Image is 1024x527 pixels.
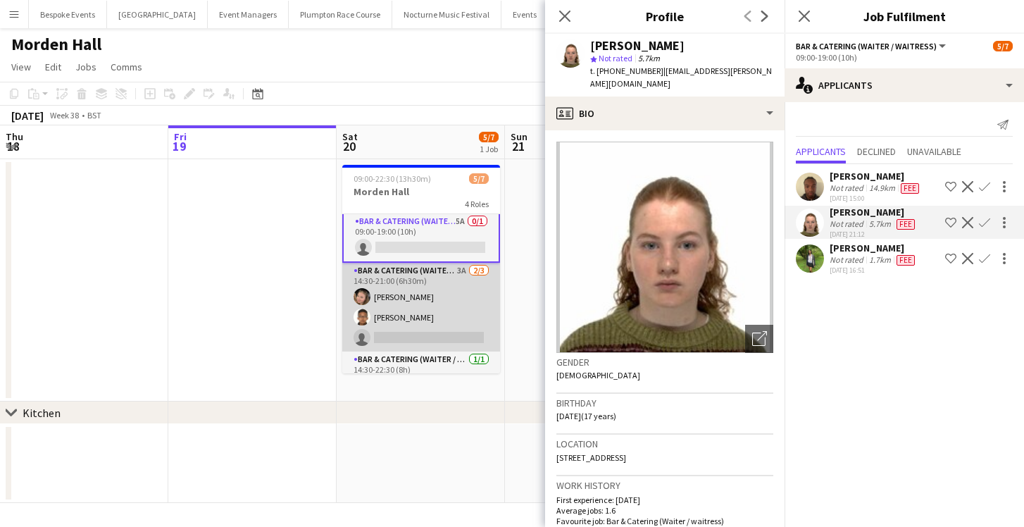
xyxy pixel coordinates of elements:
div: [PERSON_NAME] [830,170,922,182]
span: Edit [45,61,61,73]
a: Edit [39,58,67,76]
span: Fee [897,219,915,230]
div: Bio [545,97,785,130]
button: Event Managers [208,1,289,28]
div: Not rated [830,254,866,266]
p: Average jobs: 1.6 [556,505,773,516]
h3: Gender [556,356,773,368]
div: Crew has different fees then in role [894,218,918,230]
span: 09:00-22:30 (13h30m) [354,173,431,184]
span: Sat [342,130,358,143]
div: [PERSON_NAME] [830,206,918,218]
div: Crew has different fees then in role [898,182,922,194]
div: 1.7km [866,254,894,266]
span: Bar & Catering (Waiter / waitress) [796,41,937,51]
button: Nocturne Music Festival [392,1,501,28]
span: t. [PHONE_NUMBER] [590,66,663,76]
div: [DATE] [11,108,44,123]
span: | [EMAIL_ADDRESS][PERSON_NAME][DOMAIN_NAME] [590,66,772,89]
span: Comms [111,61,142,73]
div: [PERSON_NAME] [830,242,918,254]
span: Fee [901,183,919,194]
a: Jobs [70,58,102,76]
span: Declined [857,147,896,156]
app-card-role: Bar & Catering (Waiter / waitress)3A2/314:30-21:00 (6h30m)[PERSON_NAME][PERSON_NAME] [342,263,500,352]
app-card-role: Bar & Catering (Waiter / waitress)5A0/109:00-19:00 (10h) [342,212,500,263]
div: 1 Job [480,144,498,154]
div: Not rated [830,182,866,194]
h3: Job Fulfilment [785,7,1024,25]
button: Bespoke Events [29,1,107,28]
span: [DEMOGRAPHIC_DATA] [556,370,640,380]
div: Crew has different fees then in role [894,254,918,266]
p: First experience: [DATE] [556,495,773,505]
span: 5/7 [993,41,1013,51]
button: [GEOGRAPHIC_DATA] [107,1,208,28]
span: [STREET_ADDRESS] [556,452,626,463]
div: [PERSON_NAME] [590,39,685,52]
span: 4 Roles [465,199,489,209]
app-job-card: 09:00-22:30 (13h30m)5/7Morden Hall4 RolesBar & Catering (Waiter / waitress)5A0/109:00-19:00 (10h)... [342,165,500,373]
div: [DATE] 16:51 [830,266,918,275]
span: 20 [340,138,358,154]
span: [DATE] (17 years) [556,411,616,421]
span: Fri [174,130,187,143]
span: 5/7 [479,132,499,142]
div: 5.7km [866,218,894,230]
h3: Location [556,438,773,450]
span: 5/7 [469,173,489,184]
button: Events [501,1,549,28]
span: 21 [508,138,527,154]
div: Not rated [830,218,866,230]
h3: Work history [556,479,773,492]
span: 18 [4,138,23,154]
span: Thu [6,130,23,143]
div: [DATE] 21:12 [830,230,918,239]
span: Jobs [75,61,96,73]
span: 19 [172,138,187,154]
div: BST [87,110,101,120]
div: 09:00-19:00 (10h) [796,52,1013,63]
p: Favourite job: Bar & Catering (Waiter / waitress) [556,516,773,526]
span: Unavailable [907,147,961,156]
h3: Profile [545,7,785,25]
span: Fee [897,255,915,266]
span: Not rated [599,53,632,63]
button: Bar & Catering (Waiter / waitress) [796,41,948,51]
div: [DATE] 15:00 [830,194,922,203]
app-card-role: Bar & Catering (Waiter / waitress)1/114:30-22:30 (8h) [342,352,500,399]
h3: Morden Hall [342,185,500,198]
img: Crew avatar or photo [556,142,773,353]
a: Comms [105,58,148,76]
span: Week 38 [46,110,82,120]
h1: Morden Hall [11,34,101,55]
div: Applicants [785,68,1024,102]
span: 5.7km [635,53,663,63]
span: Applicants [796,147,846,156]
div: Open photos pop-in [745,325,773,353]
div: Kitchen [23,406,61,420]
span: Sun [511,130,527,143]
div: 14.9km [866,182,898,194]
button: Plumpton Race Course [289,1,392,28]
a: View [6,58,37,76]
h3: Birthday [556,397,773,409]
span: View [11,61,31,73]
